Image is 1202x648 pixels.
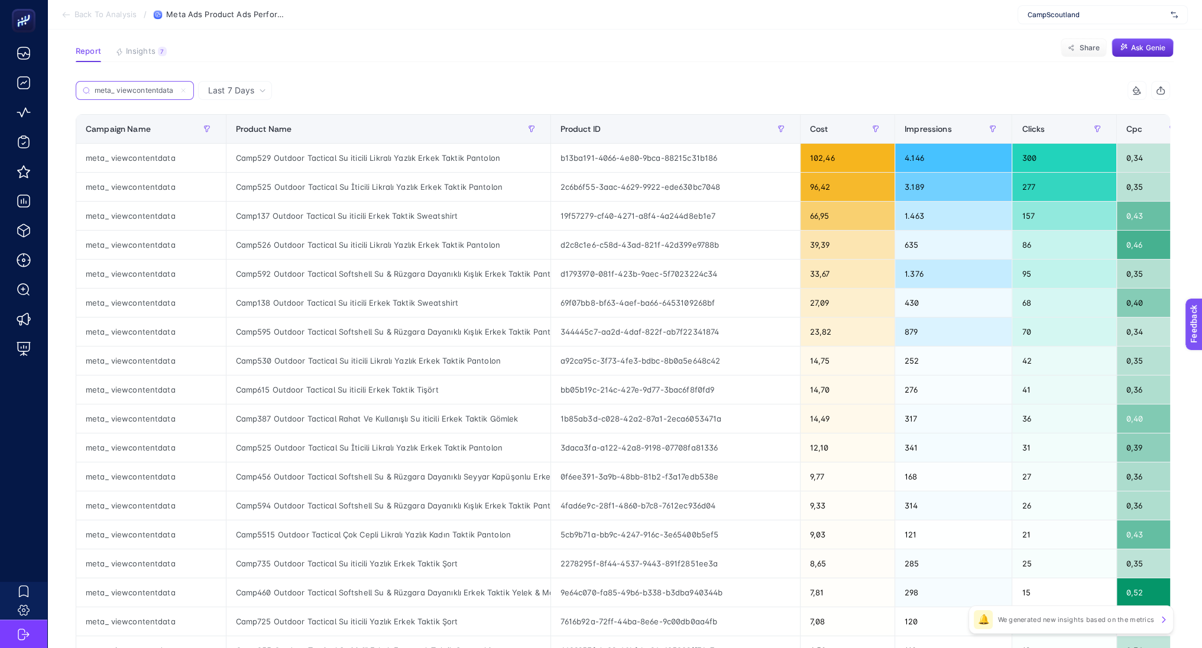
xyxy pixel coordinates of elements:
[1117,144,1191,172] div: 0,34
[895,260,1012,288] div: 1.376
[166,10,284,20] span: Meta Ads Product Ads Performance
[226,173,550,201] div: Camp525 Outdoor Tactical Su İticili Likralı Yazlık Erkek Taktik Pantolon
[801,491,895,520] div: 9,33
[997,615,1154,624] p: We generated new insights based on the metrics
[1012,578,1116,607] div: 15
[895,433,1012,462] div: 341
[801,144,895,172] div: 102,46
[1012,289,1116,317] div: 68
[801,346,895,375] div: 14,75
[226,404,550,433] div: Camp387 Outdoor Tactical Rahat Ve Kullanışlı Su iticili Erkek Taktik Gömlek
[551,607,800,636] div: 7616b92a-72ff-44ba-8e6e-9c00db0aa4fb
[1012,404,1116,433] div: 36
[1117,317,1191,346] div: 0,34
[551,144,800,172] div: b13ba191-4066-4e80-9bca-88215c31b186
[551,260,800,288] div: d1793970-081f-423b-9aec-5f7023224c34
[226,520,550,549] div: Camp5515 Outdoor Tactical Çok Cepli Likralı Yazlık Kadın Taktik Pantolon
[551,317,800,346] div: 344445c7-aa2d-4daf-822f-ab7f22341874
[801,404,895,433] div: 14,49
[895,346,1012,375] div: 252
[801,260,895,288] div: 33,67
[76,289,226,317] div: meta_ viewcontentdata
[1117,289,1191,317] div: 0,40
[158,47,167,56] div: 7
[144,9,147,19] span: /
[801,173,895,201] div: 96,42
[1012,144,1116,172] div: 300
[1117,173,1191,201] div: 0,35
[551,578,800,607] div: 9e64c070-fa85-49b6-b338-b3dba940344b
[1117,346,1191,375] div: 0,35
[801,202,895,230] div: 66,95
[801,520,895,549] div: 9,03
[551,433,800,462] div: 3daca3fa-a122-42a8-9198-07708fa81336
[76,520,226,549] div: meta_ viewcontentdata
[74,10,137,20] span: Back To Analysis
[895,404,1012,433] div: 317
[1117,491,1191,520] div: 0,36
[1061,38,1107,57] button: Share
[76,317,226,346] div: meta_ viewcontentdata
[801,433,895,462] div: 12,10
[76,173,226,201] div: meta_ viewcontentdata
[551,491,800,520] div: 4fad6e9c-28f1-4860-b7c8-7612ec936d04
[1117,375,1191,404] div: 0,36
[895,173,1012,201] div: 3.189
[551,173,800,201] div: 2c6b6f55-3aac-4629-9922-ede630bc7048
[895,375,1012,404] div: 276
[226,491,550,520] div: Camp594 Outdoor Tactical Softshell Su & Rüzgara Dayanıklı Kışlık Erkek Taktik Pantolon
[1117,549,1191,578] div: 0,35
[1117,231,1191,259] div: 0,46
[226,346,550,375] div: Camp530 Outdoor Tactical Su iticili Likralı Yazlık Erkek Taktik Pantolon
[76,260,226,288] div: meta_ viewcontentdata
[226,433,550,462] div: Camp525 Outdoor Tactical Su İticili Likralı Yazlık Erkek Taktik Pantolon
[226,462,550,491] div: Camp456 Outdoor Tactical Softshell Su & Rüzgara Dayanıklı Seyyar Kapüşonlu Erkek Taktik Mont
[895,491,1012,520] div: 314
[895,144,1012,172] div: 4.146
[895,549,1012,578] div: 285
[551,202,800,230] div: 19f57279-cf40-4271-a8f4-4a244d8eb1e7
[974,610,993,629] div: 🔔
[1028,10,1166,20] span: CampScoutland
[76,47,101,56] span: Report
[801,231,895,259] div: 39,39
[76,144,226,172] div: meta_ viewcontentdata
[7,4,45,13] span: Feedback
[1117,260,1191,288] div: 0,35
[1012,375,1116,404] div: 41
[1117,404,1191,433] div: 0,40
[76,433,226,462] div: meta_ viewcontentdata
[1012,231,1116,259] div: 86
[226,317,550,346] div: Camp595 Outdoor Tactical Softshell Su & Rüzgara Dayanıklı Kışlık Erkek Taktik Pantolon
[226,231,550,259] div: Camp526 Outdoor Tactical Su iticili Likralı Yazlık Erkek Taktik Pantolon
[76,462,226,491] div: meta_ viewcontentdata
[226,144,550,172] div: Camp529 Outdoor Tactical Su iticili Likralı Yazlık Erkek Taktik Pantolon
[226,202,550,230] div: Camp137 Outdoor Tactical Su iticili Erkek Taktik Sweatshirt
[801,375,895,404] div: 14,70
[801,578,895,607] div: 7,81
[1079,43,1100,53] span: Share
[1131,43,1165,53] span: Ask Genie
[1117,520,1191,549] div: 0,43
[1012,173,1116,201] div: 277
[895,317,1012,346] div: 879
[76,231,226,259] div: meta_ viewcontentdata
[1117,578,1191,607] div: 0,52
[226,289,550,317] div: Camp138 Outdoor Tactical Su iticili Erkek Taktik Sweatshirt
[76,404,226,433] div: meta_ viewcontentdata
[1012,549,1116,578] div: 25
[226,260,550,288] div: Camp592 Outdoor Tactical Softshell Su & Rüzgara Dayanıklı Kışlık Erkek Taktik Pantolon
[895,462,1012,491] div: 168
[1171,9,1178,21] img: svg%3e
[226,578,550,607] div: Camp460 Outdoor Tactical Softshell Su & Rüzgara Dayanıklı Erkek Taktik Yelek & Mont
[895,607,1012,636] div: 120
[551,289,800,317] div: 69f07bb8-bf63-4aef-ba66-6453109268bf
[1012,317,1116,346] div: 70
[1012,260,1116,288] div: 95
[1022,124,1045,134] span: Clicks
[126,47,155,56] span: Insights
[1126,124,1142,134] span: Cpc
[1012,491,1116,520] div: 26
[1117,202,1191,230] div: 0,43
[551,520,800,549] div: 5cb9b71a-bb9c-4247-916c-3e65400b5ef5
